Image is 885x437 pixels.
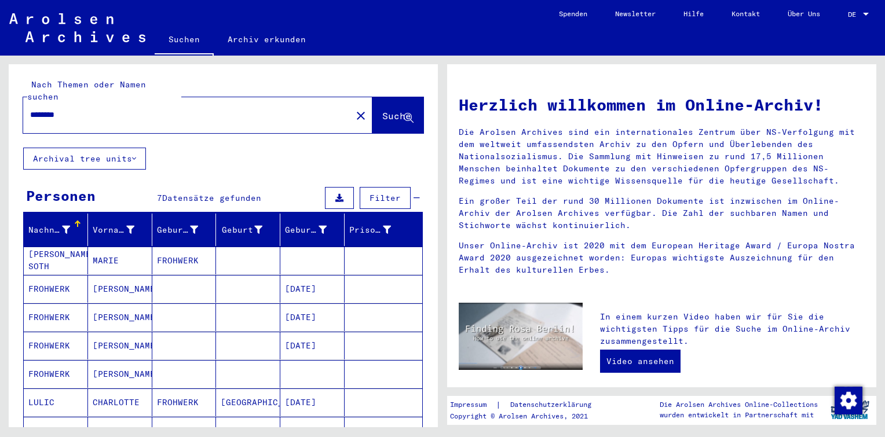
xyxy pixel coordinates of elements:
p: Die Arolsen Archives Online-Collections [660,399,818,410]
mat-label: Nach Themen oder Namen suchen [27,79,146,102]
button: Filter [360,187,411,209]
a: Suchen [155,25,214,56]
span: DE [848,10,861,19]
h1: Herzlich willkommen im Online-Archiv! [459,93,865,117]
mat-header-cell: Nachname [24,214,88,246]
a: Video ansehen [600,350,681,373]
img: Zustimmung ändern [835,387,862,414]
mat-cell: FROHWERK [24,275,88,303]
div: Nachname [28,221,87,239]
p: Die Arolsen Archives sind ein internationales Zentrum über NS-Verfolgung mit dem weltweit umfasse... [459,126,865,187]
div: Prisoner # [349,221,408,239]
span: Suche [382,110,411,122]
div: | [450,399,605,411]
div: Geburtsname [157,221,216,239]
span: Filter [370,193,401,203]
div: Nachname [28,224,70,236]
div: Vorname [93,221,152,239]
mat-header-cell: Geburtsdatum [280,214,345,246]
mat-cell: CHARLOTTE [88,388,152,416]
p: Ein großer Teil der rund 30 Millionen Dokumente ist inzwischen im Online-Archiv der Arolsen Archi... [459,195,865,232]
mat-cell: [PERSON_NAME] [88,303,152,331]
mat-cell: [DATE] [280,303,345,331]
div: Geburt‏ [221,224,262,236]
button: Archival tree units [23,148,146,170]
mat-cell: LULIC [24,388,88,416]
span: 7 [157,193,162,203]
a: Impressum [450,399,496,411]
img: video.jpg [459,303,583,370]
mat-cell: [PERSON_NAME] [88,332,152,359]
mat-icon: close [354,109,368,123]
a: Archiv erkunden [214,25,320,53]
a: Datenschutzerklärung [501,399,605,411]
mat-cell: [GEOGRAPHIC_DATA] [216,388,280,416]
mat-cell: FROHWERK [24,303,88,331]
div: Geburtsdatum [285,224,327,236]
p: Unser Online-Archiv ist 2020 mit dem European Heritage Award / Europa Nostra Award 2020 ausgezeic... [459,240,865,276]
mat-cell: FROHWERK [24,332,88,359]
p: Copyright © Arolsen Archives, 2021 [450,411,605,421]
div: Prisoner # [349,224,391,236]
mat-cell: FROHWERK [152,388,217,416]
div: Geburtsdatum [285,221,344,239]
mat-cell: [DATE] [280,332,345,359]
mat-header-cell: Prisoner # [345,214,422,246]
mat-cell: MARIE [88,247,152,274]
img: Arolsen_neg.svg [9,13,145,42]
span: Datensätze gefunden [162,193,261,203]
mat-cell: [PERSON_NAME] [88,360,152,388]
mat-cell: FROHWERK [152,247,217,274]
div: Personen [26,185,96,206]
mat-cell: [DATE] [280,388,345,416]
p: In einem kurzen Video haben wir für Sie die wichtigsten Tipps für die Suche im Online-Archiv zusa... [600,311,865,347]
button: Suche [372,97,423,133]
img: yv_logo.png [828,395,872,424]
mat-cell: FROHWERK [24,360,88,388]
mat-header-cell: Geburtsname [152,214,217,246]
mat-header-cell: Vorname [88,214,152,246]
mat-cell: [DATE] [280,275,345,303]
mat-cell: [PERSON_NAME] SOTH [24,247,88,274]
button: Clear [349,104,372,127]
div: Vorname [93,224,134,236]
div: Geburtsname [157,224,199,236]
mat-cell: [PERSON_NAME] [88,275,152,303]
div: Geburt‏ [221,221,280,239]
p: wurden entwickelt in Partnerschaft mit [660,410,818,420]
mat-header-cell: Geburt‏ [216,214,280,246]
